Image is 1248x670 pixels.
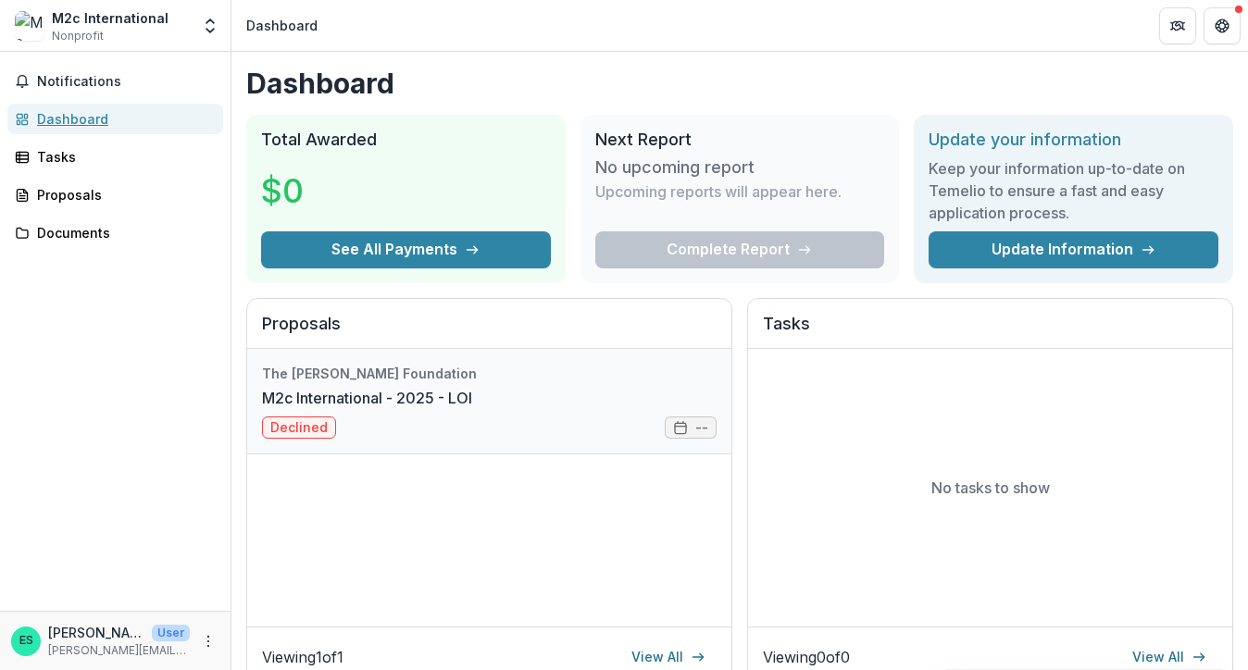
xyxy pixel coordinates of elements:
button: Get Help [1204,7,1241,44]
h2: Next Report [595,130,885,150]
a: Update Information [929,231,1218,268]
p: Viewing 1 of 1 [262,646,343,668]
p: No tasks to show [931,477,1050,499]
div: Emily Strong [19,635,33,647]
button: Open entity switcher [197,7,223,44]
h2: Total Awarded [261,130,551,150]
a: Documents [7,217,223,248]
span: Notifications [37,74,216,90]
h1: Dashboard [246,67,1233,100]
h3: Keep your information up-to-date on Temelio to ensure a fast and easy application process. [929,157,1218,224]
button: Partners [1159,7,1196,44]
img: M2c International [15,11,44,41]
p: User [152,625,190,641]
p: Viewing 0 of 0 [763,646,850,668]
h3: $0 [261,166,400,216]
a: M2c International - 2025 - LOI [262,387,472,409]
div: Dashboard [246,16,318,35]
div: Tasks [37,147,208,167]
div: Documents [37,223,208,242]
p: [PERSON_NAME] [48,623,144,642]
p: [PERSON_NAME][EMAIL_ADDRESS][DOMAIN_NAME] [48,642,190,659]
a: Dashboard [7,104,223,134]
div: Proposals [37,185,208,205]
nav: breadcrumb [239,12,325,39]
button: See All Payments [261,231,551,268]
button: Notifications [7,67,223,96]
h2: Tasks [763,314,1217,349]
h3: No upcoming report [595,157,755,178]
a: Proposals [7,180,223,210]
button: More [197,630,219,652]
h2: Proposals [262,314,717,349]
a: Tasks [7,142,223,172]
span: Nonprofit [52,28,104,44]
div: M2c International [52,8,168,28]
p: Upcoming reports will appear here. [595,180,842,203]
h2: Update your information [929,130,1218,150]
div: Dashboard [37,109,208,129]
